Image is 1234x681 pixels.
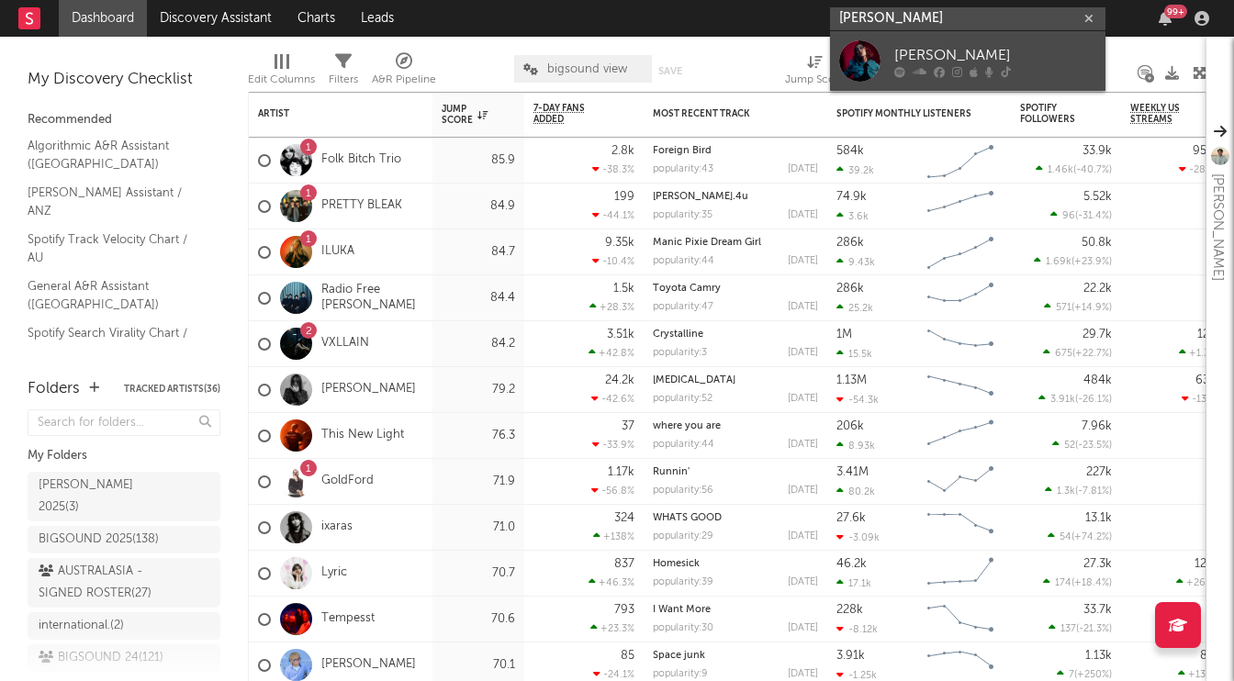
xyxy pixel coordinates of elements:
button: Filter by Spotify Monthly Listeners [983,105,1002,123]
div: ( ) [1052,439,1112,451]
a: Manic Pixie Dream Girl [653,238,761,248]
span: 96 [1062,211,1075,221]
div: 27.3k [1083,558,1112,570]
span: 3.91k [1050,395,1075,405]
a: Algorithmic A&R Assistant ([GEOGRAPHIC_DATA]) [28,136,202,173]
div: [PERSON_NAME] 2025 ( 3 ) [39,474,168,519]
a: General A&R Assistant ([GEOGRAPHIC_DATA]) [28,276,202,314]
svg: Chart title [919,138,1002,184]
span: +74.2 % [1074,532,1109,542]
div: Folders [28,378,80,400]
a: PRETTY BLEAK [321,198,402,214]
div: -56.8 % [591,485,634,497]
div: popularity: 44 [653,440,714,450]
div: +23.3 % [590,622,634,634]
div: ( ) [1043,576,1112,588]
div: Filters [329,46,358,99]
div: [DATE] [788,623,818,633]
div: +13.6 % [1178,668,1222,680]
div: ( ) [1057,668,1112,680]
button: Filter by Artist [405,105,423,123]
div: 76.3 [442,425,515,447]
div: 15.5k [836,348,872,360]
div: -44.1 % [592,209,634,221]
div: 71.0 [442,517,515,539]
span: -40.7 % [1076,165,1109,175]
div: -42.6 % [591,393,634,405]
svg: Chart title [919,275,1002,321]
div: Filters [329,69,358,91]
a: Lyric [321,565,347,581]
div: My Discovery Checklist [28,69,220,91]
div: 3.51k [607,329,634,340]
div: 199 [614,191,634,203]
div: Jump Score [785,46,845,99]
span: 54 [1060,532,1071,542]
a: [PERSON_NAME] 2025(3) [28,472,220,521]
a: Homesick [653,559,700,569]
button: Save [658,66,682,76]
svg: Chart title [919,367,1002,413]
div: ( ) [1050,209,1112,221]
div: Most Recent Track [653,108,791,119]
div: behere.4u [653,192,818,202]
a: [PERSON_NAME].4u [653,192,748,202]
div: 12.3k [1195,558,1222,570]
div: [PERSON_NAME] [894,44,1096,66]
button: Filter by Spotify Followers [1094,105,1112,123]
div: ( ) [1036,163,1112,175]
div: 50.8k [1082,237,1112,249]
div: -3.09k [836,531,880,543]
div: popularity: 43 [653,164,713,174]
div: [DATE] [788,210,818,220]
div: [DATE] [788,486,818,496]
div: ( ) [1034,255,1112,267]
div: I Want More [653,605,818,615]
a: VXLLAIN [321,336,369,352]
div: Crystalline [653,329,818,340]
span: -21.3 % [1079,624,1109,634]
div: Edit Columns [248,69,315,91]
div: A&R Pipeline [372,69,436,91]
div: [DATE] [788,531,818,541]
div: popularity: 44 [653,256,714,266]
div: [DATE] [788,256,818,266]
button: Filter by Jump Score [497,106,515,124]
div: ( ) [1048,530,1112,542]
a: ixaras [321,519,353,535]
div: [DATE] [788,302,818,312]
div: [DATE] [788,440,818,450]
div: 2.8k [611,145,634,157]
div: 1.13k [1085,650,1112,662]
a: This New Light [321,428,404,443]
div: 33.7k [1083,604,1112,616]
a: Runnin' [653,467,690,477]
button: 99+ [1159,11,1172,26]
div: 9.43k [836,256,875,268]
div: popularity: 39 [653,577,713,587]
div: Jump Score [785,69,845,91]
div: 286k [836,283,864,295]
svg: Chart title [919,413,1002,459]
div: -33.9 % [592,439,634,451]
div: 17.1k [836,577,871,589]
div: popularity: 9 [653,669,708,679]
div: BIGSOUND 24 ( 121 ) [39,647,163,669]
div: 9.35k [605,237,634,249]
div: -54.3k [836,394,879,406]
div: popularity: 52 [653,394,712,404]
div: international. ( 2 ) [39,615,124,637]
div: 837 [614,558,634,570]
div: Runnin' [653,467,818,477]
div: ( ) [1044,301,1112,313]
div: 7.96k [1082,420,1112,432]
svg: Chart title [919,597,1002,642]
a: Folk Bitch Trio [321,152,401,168]
div: popularity: 47 [653,302,713,312]
div: Edit Columns [248,46,315,99]
a: WHATS GOOD [653,513,722,523]
a: Spotify Search Virality Chart / AU-[GEOGRAPHIC_DATA] [28,323,202,361]
div: -8.12k [836,623,878,635]
a: [PERSON_NAME] [321,657,416,673]
svg: Chart title [919,459,1002,505]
